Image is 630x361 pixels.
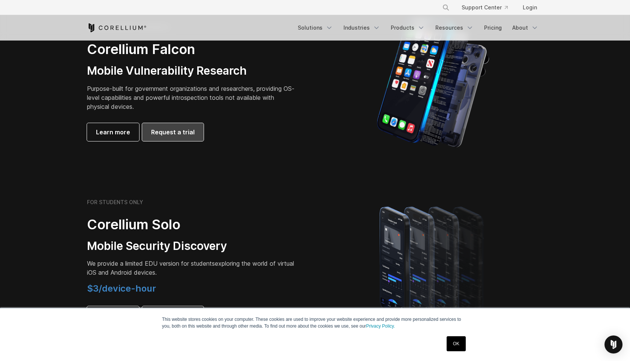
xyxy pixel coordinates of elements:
[456,1,514,14] a: Support Center
[87,259,297,277] p: exploring the world of virtual iOS and Android devices.
[386,21,429,35] a: Products
[87,283,156,294] span: $3/device-hour
[431,21,478,35] a: Resources
[87,239,297,253] h3: Mobile Security Discovery
[339,21,385,35] a: Industries
[364,196,501,327] img: A lineup of four iPhone models becoming more gradient and blurred
[439,1,453,14] button: Search
[87,306,139,324] a: Learn more
[142,306,204,324] a: Request a trial
[604,335,622,353] div: Open Intercom Messenger
[142,123,204,141] a: Request a trial
[517,1,543,14] a: Login
[480,21,506,35] a: Pricing
[87,216,297,233] h2: Corellium Solo
[87,260,215,267] span: We provide a limited EDU version for students
[87,23,147,32] a: Corellium Home
[366,323,395,329] a: Privacy Policy.
[433,1,543,14] div: Navigation Menu
[508,21,543,35] a: About
[447,336,466,351] a: OK
[376,17,489,148] img: iPhone model separated into the mechanics used to build the physical device.
[87,84,297,111] p: Purpose-built for government organizations and researchers, providing OS-level capabilities and p...
[87,64,297,78] h3: Mobile Vulnerability Research
[162,316,468,329] p: This website stores cookies on your computer. These cookies are used to improve your website expe...
[96,128,130,137] span: Learn more
[293,21,337,35] a: Solutions
[151,128,195,137] span: Request a trial
[87,123,139,141] a: Learn more
[87,41,297,58] h2: Corellium Falcon
[293,21,543,35] div: Navigation Menu
[87,199,143,206] h6: FOR STUDENTS ONLY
